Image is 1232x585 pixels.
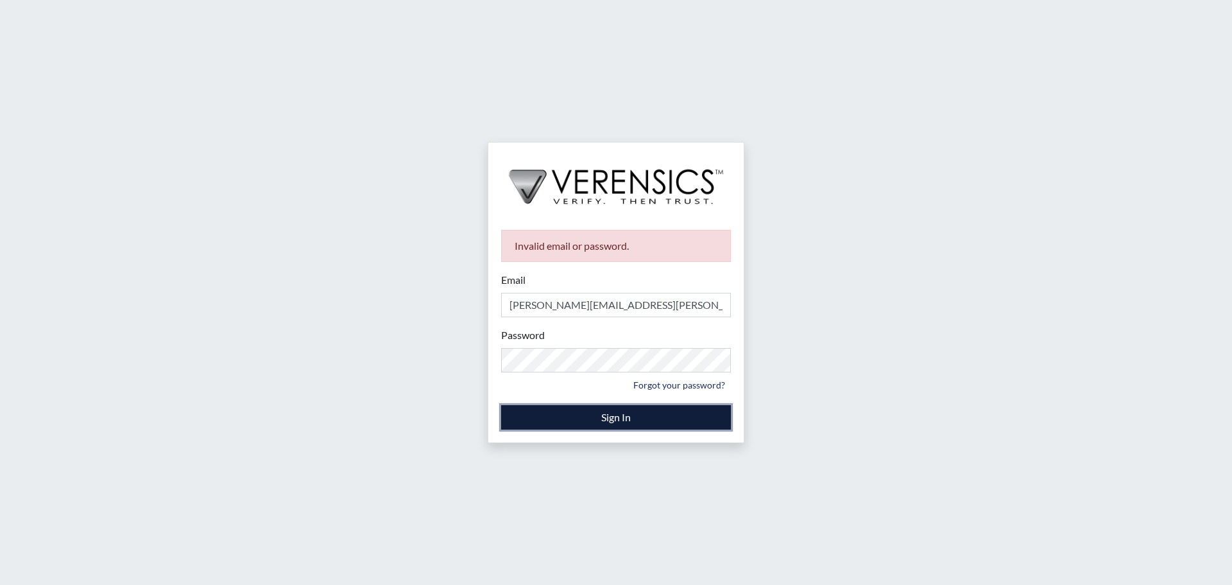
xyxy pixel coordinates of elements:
a: Forgot your password? [628,375,731,395]
img: logo-wide-black.2aad4157.png [488,143,744,217]
button: Sign In [501,405,731,430]
input: Email [501,293,731,317]
label: Password [501,327,545,343]
label: Email [501,272,526,288]
div: Invalid email or password. [501,230,731,262]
